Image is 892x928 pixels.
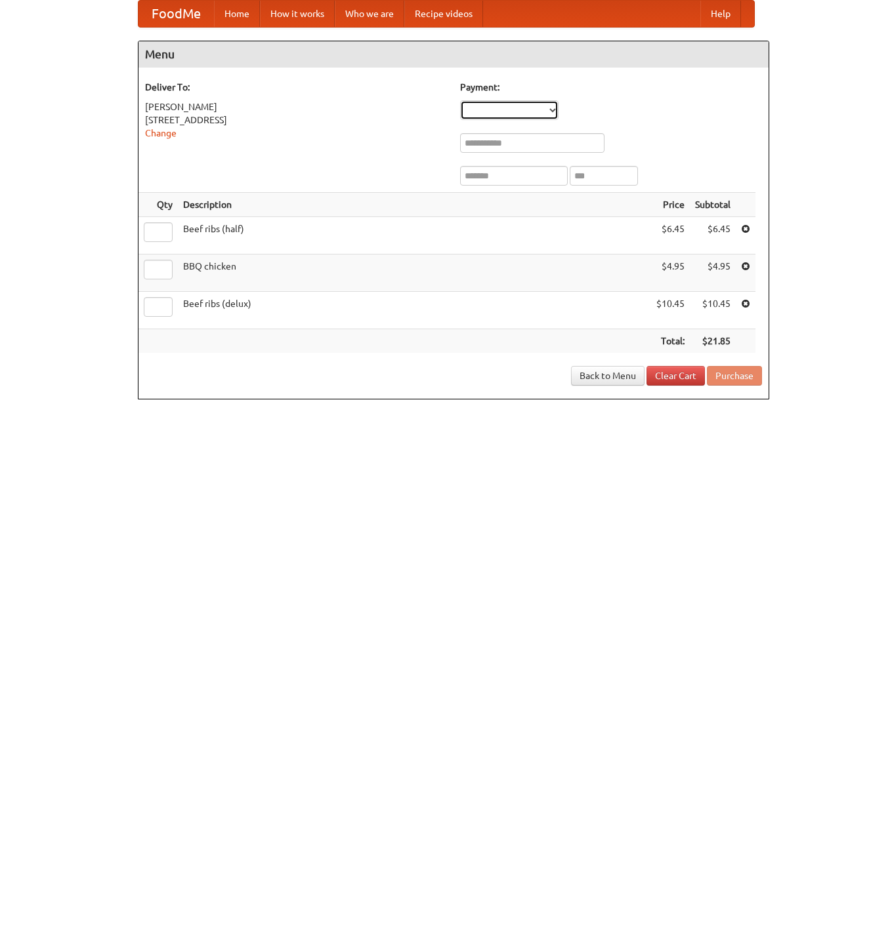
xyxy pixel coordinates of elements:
a: Change [145,128,177,138]
th: Description [178,193,651,217]
a: Recipe videos [404,1,483,27]
td: BBQ chicken [178,254,651,292]
td: $6.45 [651,217,690,254]
th: Price [651,193,690,217]
th: Qty [138,193,178,217]
h4: Menu [138,41,769,68]
td: $10.45 [651,292,690,329]
a: Back to Menu [571,366,645,386]
div: [STREET_ADDRESS] [145,113,447,127]
th: Subtotal [690,193,736,217]
a: Clear Cart [647,366,705,386]
h5: Payment: [460,81,762,94]
td: $4.95 [690,254,736,292]
a: How it works [260,1,335,27]
th: Total: [651,329,690,353]
a: FoodMe [138,1,214,27]
h5: Deliver To: [145,81,447,94]
a: Who we are [335,1,404,27]
td: $4.95 [651,254,690,292]
a: Home [214,1,260,27]
div: [PERSON_NAME] [145,100,447,113]
td: $10.45 [690,292,736,329]
th: $21.85 [690,329,736,353]
a: Help [700,1,741,27]
td: $6.45 [690,217,736,254]
button: Purchase [707,366,762,386]
td: Beef ribs (delux) [178,292,651,329]
td: Beef ribs (half) [178,217,651,254]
